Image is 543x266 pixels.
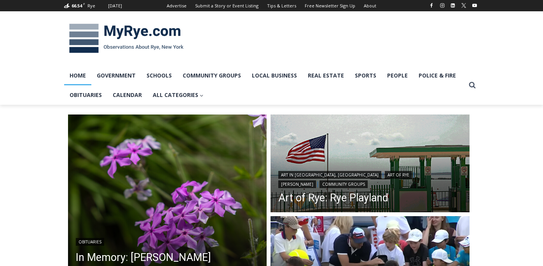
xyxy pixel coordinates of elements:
span: 66.54 [72,3,82,9]
a: Real Estate [302,66,349,85]
a: Calendar [107,85,147,105]
a: Sports [349,66,382,85]
a: Art of Rye: Rye Playland [278,192,462,204]
a: Schools [141,66,177,85]
a: X [459,1,468,10]
div: | | | [278,169,462,188]
span: F [83,2,85,6]
a: People [382,66,413,85]
span: All Categories [153,91,204,99]
a: YouTube [470,1,479,10]
a: Linkedin [448,1,457,10]
div: [DATE] [108,2,122,9]
a: Government [91,66,141,85]
div: Rye [87,2,95,9]
a: All Categories [147,85,209,105]
a: [PERSON_NAME] [278,180,316,188]
a: Read More Art of Rye: Rye Playland [271,115,470,214]
a: Community Groups [177,66,246,85]
a: Obituaries [76,238,104,246]
a: Facebook [427,1,436,10]
a: Obituaries [64,85,107,105]
a: Art of Rye [385,171,412,179]
a: Instagram [438,1,447,10]
a: Community Groups [320,180,368,188]
a: Home [64,66,91,85]
a: Art in [GEOGRAPHIC_DATA], [GEOGRAPHIC_DATA] [278,171,381,179]
a: Local Business [246,66,302,85]
img: (PHOTO: Rye Playland. Entrance onto Playland Beach at the Boardwalk. By JoAnn Cancro.) [271,115,470,214]
nav: Primary Navigation [64,66,465,105]
img: MyRye.com [64,18,189,59]
button: View Search Form [465,78,479,92]
a: Police & Fire [413,66,461,85]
